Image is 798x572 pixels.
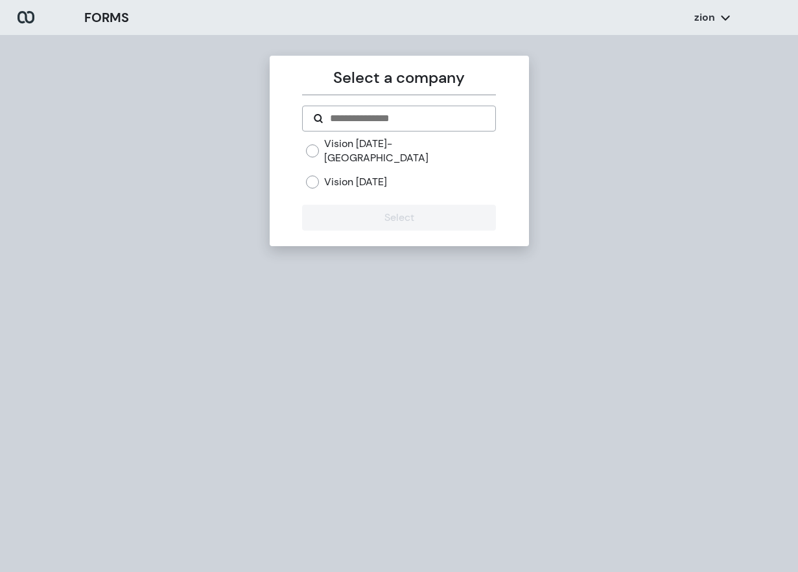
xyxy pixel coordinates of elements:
input: Search [329,111,485,126]
p: zion [694,10,715,25]
label: Vision [DATE] [324,175,387,189]
button: Select [302,205,496,231]
label: Vision [DATE]- [GEOGRAPHIC_DATA] [324,137,496,165]
h3: FORMS [84,8,129,27]
p: Select a company [302,66,496,89]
